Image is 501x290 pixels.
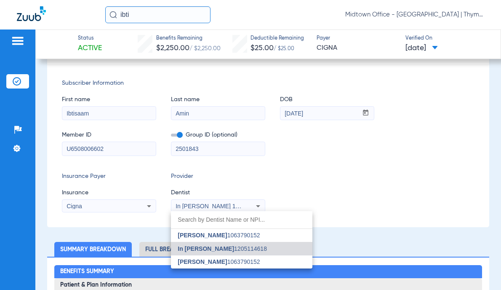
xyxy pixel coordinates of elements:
span: [PERSON_NAME] [178,258,227,265]
span: 1063790152 [178,232,260,238]
span: [PERSON_NAME] [178,232,227,239]
span: 1063790152 [178,259,260,265]
span: 1205114618 [178,246,267,252]
input: dropdown search [171,211,312,228]
span: In [PERSON_NAME] [178,245,234,252]
iframe: Chat Widget [459,250,501,290]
